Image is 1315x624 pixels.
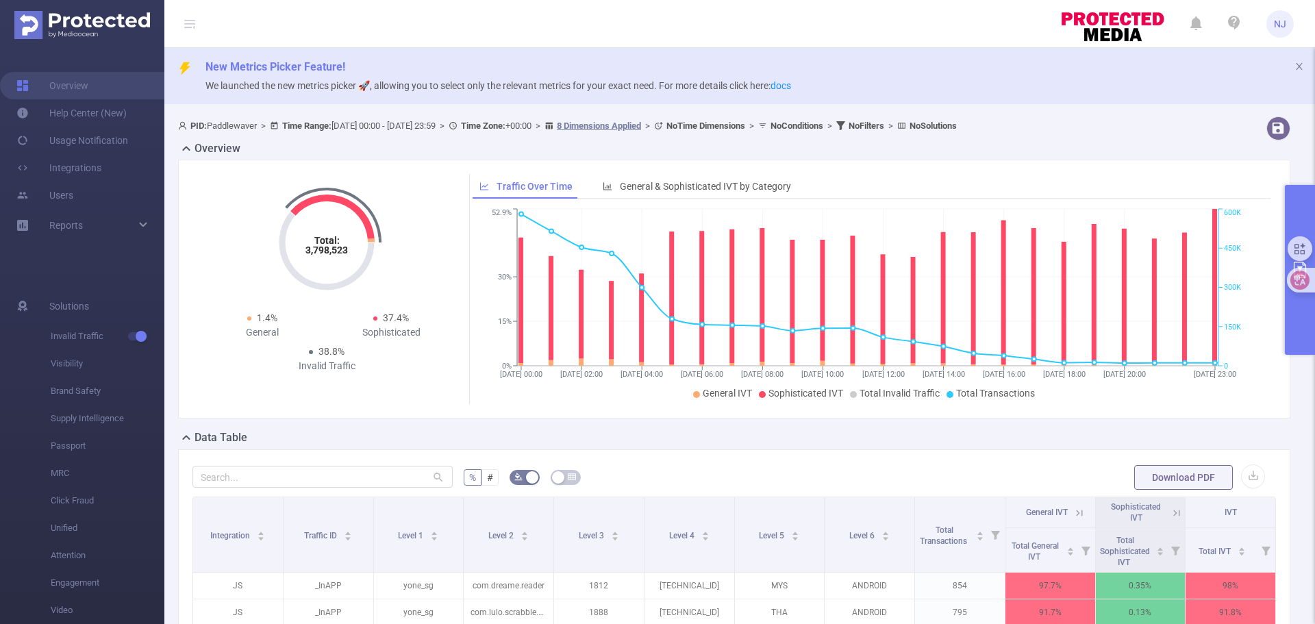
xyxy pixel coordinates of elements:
span: General & Sophisticated IVT by Category [620,181,791,192]
i: icon: line-chart [479,182,489,191]
p: 0.35% [1096,573,1186,599]
span: General IVT [703,388,752,399]
h2: Data Table [195,429,247,446]
div: Sort [1238,545,1246,553]
tspan: [DATE] 20:00 [1103,370,1145,379]
a: Help Center (New) [16,99,127,127]
tspan: [DATE] 23:00 [1194,370,1236,379]
span: Engagement [51,569,164,597]
span: Level 5 [759,531,786,540]
p: 98% [1186,573,1275,599]
tspan: 0 [1224,362,1228,371]
span: Brand Safety [51,377,164,405]
tspan: [DATE] 08:00 [741,370,784,379]
span: Level 4 [669,531,697,540]
span: 1.4% [257,312,277,323]
i: icon: caret-up [792,529,799,534]
span: > [641,121,654,131]
i: Filter menu [986,497,1005,572]
i: icon: caret-down [882,535,890,539]
img: Protected Media [14,11,150,39]
div: Invalid Traffic [262,359,391,373]
span: > [823,121,836,131]
span: Traffic Over Time [497,181,573,192]
div: Sort [344,529,352,538]
span: Level 6 [849,531,877,540]
div: Sort [521,529,529,538]
i: icon: caret-down [1066,550,1074,554]
span: We launched the new metrics picker 🚀, allowing you to select only the relevant metrics for your e... [205,80,791,91]
span: NJ [1274,10,1286,38]
span: Attention [51,542,164,569]
span: Click Fraud [51,487,164,514]
i: icon: caret-up [1157,545,1164,549]
i: Filter menu [1076,528,1095,572]
span: New Metrics Picker Feature! [205,60,345,73]
div: Sort [881,529,890,538]
b: No Filters [849,121,884,131]
a: Reports [49,212,83,239]
i: icon: caret-up [431,529,438,534]
i: icon: caret-up [882,529,890,534]
div: Sort [1066,545,1075,553]
h2: Overview [195,140,240,157]
i: icon: caret-up [521,529,529,534]
i: icon: bar-chart [603,182,612,191]
tspan: 150K [1224,323,1241,332]
tspan: [DATE] 18:00 [1042,370,1085,379]
tspan: 450K [1224,244,1241,253]
i: icon: caret-down [521,535,529,539]
a: Usage Notification [16,127,128,154]
p: 97.7% [1005,573,1095,599]
tspan: [DATE] 06:00 [681,370,723,379]
i: Filter menu [1166,528,1185,572]
span: Total IVT [1199,547,1233,556]
button: Download PDF [1134,465,1233,490]
span: > [745,121,758,131]
b: Time Zone: [461,121,505,131]
span: Sophisticated IVT [768,388,843,399]
span: 37.4% [383,312,409,323]
i: icon: caret-down [1238,550,1245,554]
span: Level 2 [488,531,516,540]
i: icon: caret-down [258,535,265,539]
div: Sort [701,529,710,538]
span: Invalid Traffic [51,323,164,350]
span: Integration [210,531,252,540]
tspan: 52.9% [492,209,512,218]
b: No Solutions [910,121,957,131]
i: icon: caret-up [258,529,265,534]
span: Level 1 [398,531,425,540]
tspan: 300K [1224,284,1241,292]
span: 38.8% [318,346,345,357]
span: Solutions [49,292,89,320]
span: Total Sophisticated IVT [1100,536,1150,567]
i: icon: table [568,473,576,481]
i: icon: user [178,121,190,130]
tspan: [DATE] 02:00 [560,370,603,379]
i: icon: caret-up [976,529,984,534]
tspan: [DATE] 14:00 [922,370,964,379]
span: Unified [51,514,164,542]
a: Overview [16,72,88,99]
tspan: [DATE] 12:00 [862,370,904,379]
div: Sort [611,529,619,538]
i: icon: caret-down [1157,550,1164,554]
span: Supply Intelligence [51,405,164,432]
p: JS [193,573,283,599]
i: icon: thunderbolt [178,62,192,75]
span: > [436,121,449,131]
i: icon: caret-up [1066,545,1074,549]
tspan: [DATE] 16:00 [982,370,1025,379]
p: MYS [735,573,825,599]
i: icon: bg-colors [514,473,523,481]
span: % [469,472,476,483]
span: Total Invalid Traffic [860,388,940,399]
div: Sort [791,529,799,538]
span: IVT [1225,508,1237,517]
span: > [884,121,897,131]
a: docs [771,80,791,91]
i: icon: caret-down [431,535,438,539]
i: icon: caret-down [701,535,709,539]
i: icon: caret-up [701,529,709,534]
